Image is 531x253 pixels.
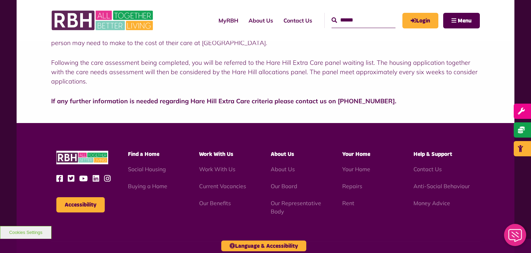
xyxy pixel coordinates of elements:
a: Contact Us [278,11,317,30]
a: Social Housing - open in a new tab [128,166,166,173]
iframe: Netcall Web Assistant for live chat [500,222,531,253]
span: Work With Us [199,151,233,157]
a: Current Vacancies [199,183,246,190]
a: Your Home [342,166,370,173]
a: Our Benefits [199,200,231,207]
button: Language & Accessibility [221,241,306,251]
a: Contact Us [413,166,442,173]
button: Accessibility [56,197,105,212]
a: MyRBH [213,11,243,30]
a: MyRBH [402,13,438,28]
span: Find a Home [128,151,159,157]
a: About Us [243,11,278,30]
span: Your Home [342,151,370,157]
button: Navigation [443,13,480,28]
a: Our Representative Body [271,200,321,215]
span: Menu [458,18,472,24]
a: Work With Us [199,166,235,173]
strong: If any further information is needed regarding Hare Hill Extra Care criteria please contact us on... [51,97,396,105]
input: Search [332,13,395,28]
p: Following the care assessment being completed, you will be referred to the Hare Hill Extra Care p... [51,58,480,86]
span: About Us [271,151,294,157]
img: RBH [51,7,155,34]
a: Money Advice [413,200,450,207]
a: Repairs [342,183,362,190]
a: Buying a Home [128,183,167,190]
a: About Us [271,166,295,173]
img: RBH [56,151,108,164]
a: Rent [342,200,354,207]
a: Anti-Social Behaviour [413,183,470,190]
a: Our Board [271,183,297,190]
span: Help & Support [413,151,452,157]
